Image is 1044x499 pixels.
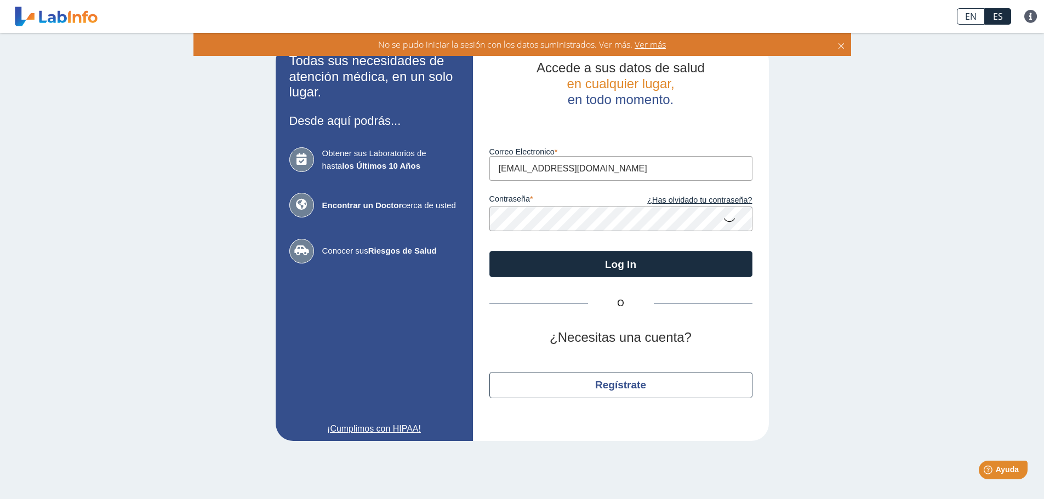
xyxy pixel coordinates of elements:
span: Ver más [632,38,666,50]
b: los Últimos 10 Años [342,161,420,170]
a: ¿Has olvidado tu contraseña? [621,194,752,207]
button: Regístrate [489,372,752,398]
span: No se pudo iniciar la sesión con los datos suministrados. Ver más. [378,38,632,50]
h2: ¿Necesitas una cuenta? [489,330,752,346]
span: Conocer sus [322,245,459,257]
span: Obtener sus Laboratorios de hasta [322,147,459,172]
button: Log In [489,251,752,277]
h3: Desde aquí podrás... [289,114,459,128]
span: en cualquier lugar, [567,76,674,91]
b: Riesgos de Salud [368,246,437,255]
span: cerca de usted [322,199,459,212]
label: contraseña [489,194,621,207]
a: ES [985,8,1011,25]
span: en todo momento. [568,92,674,107]
a: ¡Cumplimos con HIPAA! [289,422,459,435]
iframe: Help widget launcher [946,456,1032,487]
b: Encontrar un Doctor [322,200,402,210]
a: EN [957,8,985,25]
span: Accede a sus datos de salud [537,60,705,75]
label: Correo Electronico [489,147,752,156]
h2: Todas sus necesidades de atención médica, en un solo lugar. [289,53,459,100]
span: O [588,297,654,310]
